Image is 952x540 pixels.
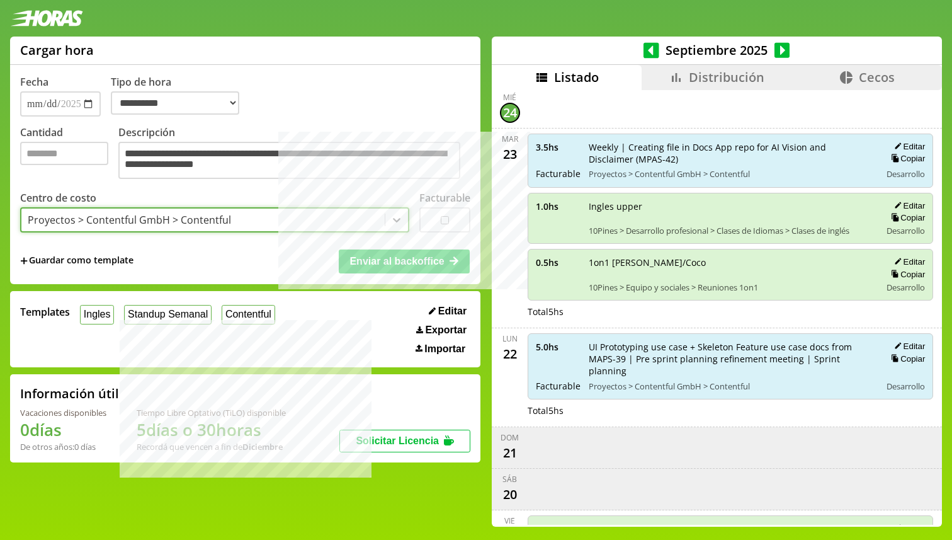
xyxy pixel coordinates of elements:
[890,341,925,352] button: Editar
[80,305,114,325] button: Ingles
[20,407,106,418] div: Vacaciones disponibles
[425,325,467,336] span: Exportar
[412,324,470,336] button: Exportar
[589,225,873,236] span: 10Pines > Desarrollo profesional > Clases de Idiomas > Clases de inglés
[589,523,873,535] span: Reu roots
[589,256,873,268] span: 1on1 [PERSON_NAME]/Coco
[20,305,70,319] span: Templates
[536,380,580,392] span: Facturable
[528,306,934,318] div: Total 5 hs
[500,144,520,164] div: 23
[419,191,470,205] label: Facturable
[589,381,873,392] span: Proyectos > Contentful GmbH > Contentful
[20,125,118,182] label: Cantidad
[500,344,520,364] div: 22
[689,69,764,86] span: Distribución
[890,141,925,152] button: Editar
[536,523,580,535] span: 3.0 hs
[589,341,873,377] span: UI Prototyping use case + Skeleton Feature use case docs from MAPS-39 | Pre sprint planning refin...
[528,405,934,416] div: Total 5 hs
[887,212,925,223] button: Copiar
[111,75,249,117] label: Tipo de hora
[137,441,286,452] div: Recordá que vencen a fin de
[242,441,283,452] b: Diciembre
[554,69,599,86] span: Listado
[137,418,286,441] h1: 5 días o 30 horas
[500,485,520,505] div: 20
[20,191,96,205] label: Centro de costo
[536,341,580,353] span: 5.0 hs
[111,91,239,115] select: Tipo de hora
[589,141,873,165] span: Weekly | Creating file in Docs App repo for AI Vision and Disclaimer (MPAS-42)
[536,141,580,153] span: 3.5 hs
[339,250,470,273] button: Enviar al backoffice
[589,282,873,293] span: 10Pines > Equipo y sociales > Reuniones 1on1
[502,134,518,144] div: mar
[659,42,774,59] span: Septiembre 2025
[222,305,275,325] button: Contentful
[589,168,873,180] span: Proyectos > Contentful GmbH > Contentful
[589,200,873,212] span: Ingles upper
[20,142,108,165] input: Cantidad
[492,90,942,525] div: scrollable content
[356,435,439,446] span: Solicitar Licencia
[349,256,444,267] span: Enviar al backoffice
[118,142,460,179] textarea: Descripción
[887,381,925,392] span: Desarrollo
[890,256,925,267] button: Editar
[20,441,106,452] div: De otros años: 0 días
[502,474,517,485] div: sáb
[20,418,106,441] h1: 0 días
[10,10,83,26] img: logotipo
[504,515,515,526] div: vie
[424,343,465,355] span: Importar
[859,69,895,86] span: Cecos
[887,269,925,280] button: Copiar
[500,103,520,123] div: 24
[536,168,580,180] span: Facturable
[124,305,212,325] button: Standup Semanal
[501,432,519,443] div: dom
[20,254,28,268] span: +
[887,282,925,293] span: Desarrollo
[425,305,470,318] button: Editar
[438,306,467,317] span: Editar
[20,385,119,402] h2: Información útil
[502,333,518,344] div: lun
[887,225,925,236] span: Desarrollo
[137,407,286,418] div: Tiempo Libre Optativo (TiLO) disponible
[887,168,925,180] span: Desarrollo
[118,125,470,182] label: Descripción
[887,353,925,364] button: Copiar
[28,213,231,227] div: Proyectos > Contentful GmbH > Contentful
[339,430,470,452] button: Solicitar Licencia
[20,254,133,268] span: +Guardar como template
[887,153,925,164] button: Copiar
[500,443,520,463] div: 21
[20,75,48,89] label: Fecha
[536,256,580,268] span: 0.5 hs
[890,523,925,534] button: Editar
[503,92,516,103] div: mié
[20,42,94,59] h1: Cargar hora
[890,200,925,211] button: Editar
[536,200,580,212] span: 1.0 hs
